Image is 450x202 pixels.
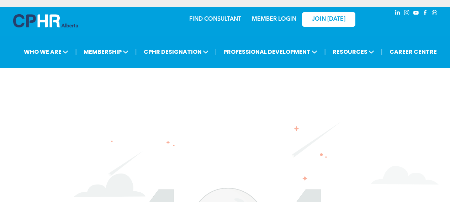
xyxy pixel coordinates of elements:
[394,9,402,19] a: linkedin
[431,9,439,19] a: Social network
[422,9,429,19] a: facebook
[215,45,217,59] li: |
[221,45,319,58] span: PROFESSIONAL DEVELOPMENT
[381,45,383,59] li: |
[252,16,296,22] a: MEMBER LOGIN
[412,9,420,19] a: youtube
[13,14,78,27] img: A blue and white logo for cp alberta
[22,45,70,58] span: WHO WE ARE
[135,45,137,59] li: |
[330,45,376,58] span: RESOURCES
[312,16,345,23] span: JOIN [DATE]
[75,45,77,59] li: |
[142,45,211,58] span: CPHR DESIGNATION
[302,12,355,27] a: JOIN [DATE]
[189,16,241,22] a: FIND CONSULTANT
[324,45,326,59] li: |
[81,45,131,58] span: MEMBERSHIP
[403,9,411,19] a: instagram
[387,45,439,58] a: CAREER CENTRE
